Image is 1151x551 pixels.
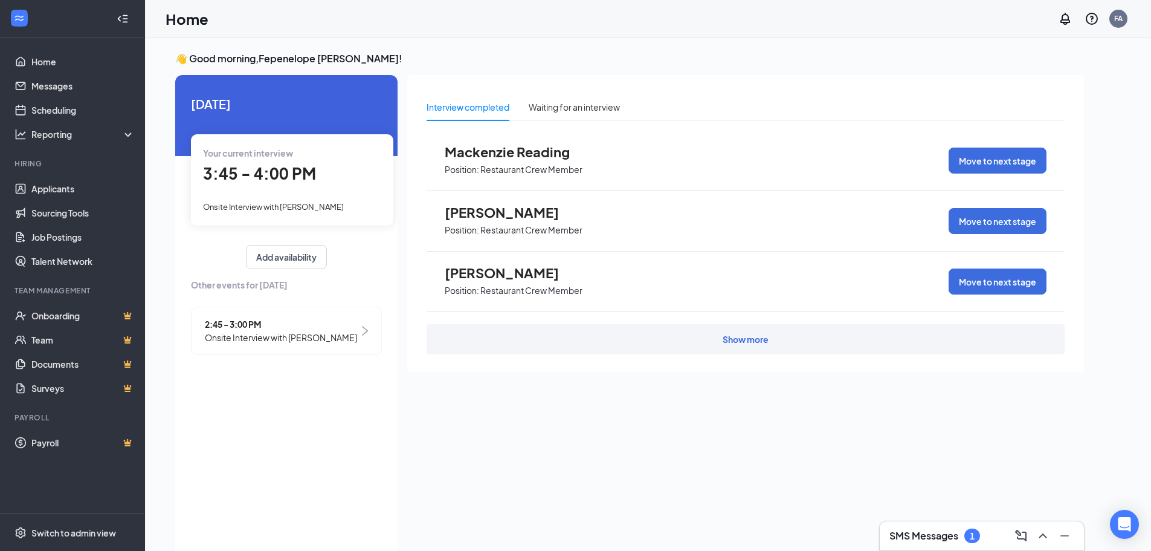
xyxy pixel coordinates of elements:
div: Reporting [31,128,135,140]
div: Switch to admin view [31,527,116,539]
button: ComposeMessage [1011,526,1031,546]
h3: 👋 Good morning, Fepenelope [PERSON_NAME] ! [175,52,1084,65]
div: Open Intercom Messenger [1110,510,1139,539]
svg: WorkstreamLogo [13,12,25,24]
div: Show more [723,333,769,345]
a: Messages [31,74,135,98]
svg: ChevronUp [1036,529,1050,543]
a: Job Postings [31,225,135,249]
button: Move to next stage [949,148,1046,174]
a: SurveysCrown [31,376,135,400]
span: Onsite Interview with [PERSON_NAME] [205,331,357,344]
svg: Analysis [15,128,27,140]
button: Minimize [1055,526,1074,546]
span: [PERSON_NAME] [445,265,578,281]
span: 3:45 - 4:00 PM [203,163,316,183]
span: 2:45 - 3:00 PM [205,318,357,331]
a: Applicants [31,177,135,201]
h3: SMS Messages [889,529,958,543]
a: OnboardingCrown [31,304,135,328]
p: Restaurant Crew Member [480,285,582,296]
svg: Collapse [117,13,129,25]
a: Talent Network [31,249,135,273]
a: TeamCrown [31,328,135,352]
a: Sourcing Tools [31,201,135,225]
h1: Home [166,8,208,29]
svg: QuestionInfo [1085,11,1099,26]
a: DocumentsCrown [31,352,135,376]
div: FA [1114,13,1123,24]
div: Waiting for an interview [529,100,620,114]
p: Position: [445,224,479,236]
button: ChevronUp [1033,526,1053,546]
span: Other events for [DATE] [191,278,382,292]
button: Move to next stage [949,269,1046,295]
svg: Notifications [1058,11,1072,26]
a: PayrollCrown [31,431,135,455]
div: Team Management [15,285,132,296]
span: Your current interview [203,148,293,158]
span: [DATE] [191,94,382,113]
p: Restaurant Crew Member [480,224,582,236]
span: [PERSON_NAME] [445,204,578,220]
svg: Minimize [1057,529,1072,543]
a: Scheduling [31,98,135,122]
p: Position: [445,164,479,175]
p: Position: [445,285,479,296]
div: Interview completed [427,100,509,114]
button: Add availability [246,245,327,269]
span: Onsite Interview with [PERSON_NAME] [203,202,344,212]
div: Hiring [15,158,132,169]
div: Payroll [15,412,132,423]
svg: ComposeMessage [1014,529,1028,543]
a: Home [31,50,135,74]
span: Mackenzie Reading [445,144,578,160]
button: Move to next stage [949,208,1046,234]
svg: Settings [15,527,27,539]
div: 1 [970,531,975,541]
p: Restaurant Crew Member [480,164,582,175]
